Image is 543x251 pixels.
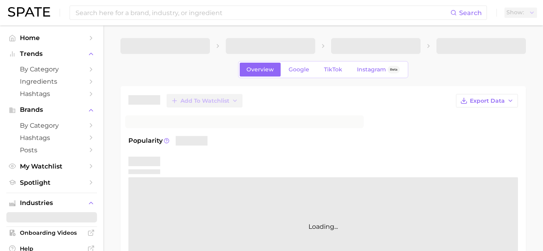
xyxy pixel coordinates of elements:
[6,48,97,60] button: Trends
[20,78,83,85] span: Ingredients
[6,32,97,44] a: Home
[459,9,482,17] span: Search
[20,106,83,113] span: Brands
[6,75,97,88] a: Ingredients
[20,90,83,98] span: Hashtags
[8,7,50,17] img: SPATE
[20,229,83,236] span: Onboarding Videos
[167,94,242,107] button: Add to Watchlist
[506,10,524,15] span: Show
[6,197,97,209] button: Industries
[20,163,83,170] span: My Watchlist
[6,160,97,172] a: My Watchlist
[20,134,83,142] span: Hashtags
[6,176,97,189] a: Spotlight
[317,63,349,77] a: TikTok
[20,34,83,42] span: Home
[246,66,274,73] span: Overview
[357,66,386,73] span: Instagram
[20,65,83,73] span: by Category
[470,98,505,104] span: Export Data
[324,66,342,73] span: TikTok
[6,132,97,144] a: Hashtags
[75,6,450,19] input: Search here for a brand, industry, or ingredient
[350,63,407,77] a: InstagramBeta
[20,50,83,57] span: Trends
[20,146,83,154] span: Posts
[20,179,83,186] span: Spotlight
[504,8,537,18] button: Show
[6,144,97,156] a: Posts
[240,63,281,77] a: Overview
[6,227,97,239] a: Onboarding Videos
[456,94,518,107] button: Export Data
[180,98,229,104] span: Add to Watchlist
[6,104,97,116] button: Brands
[6,119,97,132] a: by Category
[282,63,316,77] a: Google
[6,88,97,100] a: Hashtags
[20,199,83,207] span: Industries
[390,66,398,73] span: Beta
[128,136,163,146] span: Popularity
[20,122,83,129] span: by Category
[289,66,309,73] span: Google
[6,63,97,75] a: by Category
